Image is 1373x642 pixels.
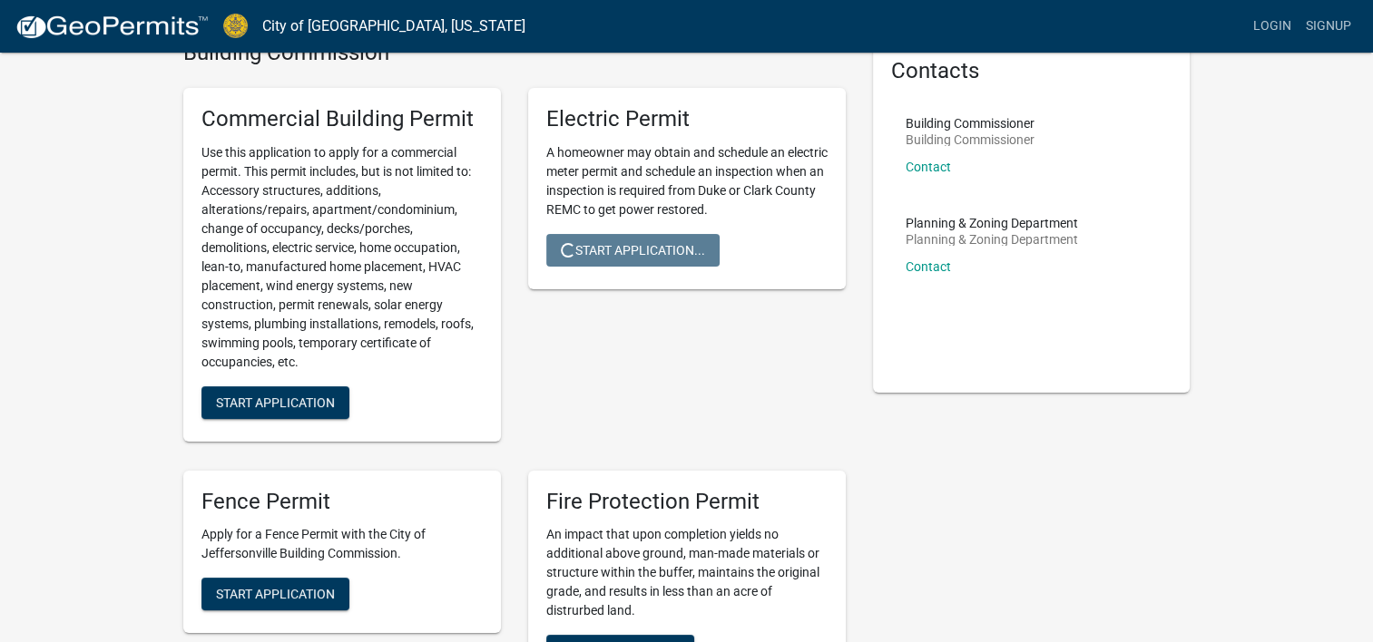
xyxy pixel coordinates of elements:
[906,217,1078,229] p: Planning & Zoning Department
[546,143,828,219] p: A homeowner may obtain and schedule an electric meter permit and schedule an inspection when an i...
[906,160,951,174] a: Contact
[906,233,1078,246] p: Planning & Zoning Department
[201,578,349,610] button: Start Application
[183,40,846,66] h4: Building Commission
[906,259,951,274] a: Contact
[201,143,483,372] p: Use this application to apply for a commercial permit. This permit includes, but is not limited t...
[201,386,349,419] button: Start Application
[906,117,1035,130] p: Building Commissioner
[262,11,525,42] a: City of [GEOGRAPHIC_DATA], [US_STATE]
[1246,9,1299,44] a: Login
[546,525,828,620] p: An impact that upon completion yields no additional above ground, man-made materials or structure...
[561,242,705,257] span: Start Application...
[891,58,1172,84] h5: Contacts
[201,106,483,132] h5: Commercial Building Permit
[216,587,335,601] span: Start Application
[1299,9,1358,44] a: Signup
[201,489,483,515] h5: Fence Permit
[546,489,828,515] h5: Fire Protection Permit
[216,394,335,409] span: Start Application
[546,234,720,267] button: Start Application...
[906,133,1035,146] p: Building Commissioner
[546,106,828,132] h5: Electric Permit
[223,14,248,38] img: City of Jeffersonville, Indiana
[201,525,483,563] p: Apply for a Fence Permit with the City of Jeffersonville Building Commission.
